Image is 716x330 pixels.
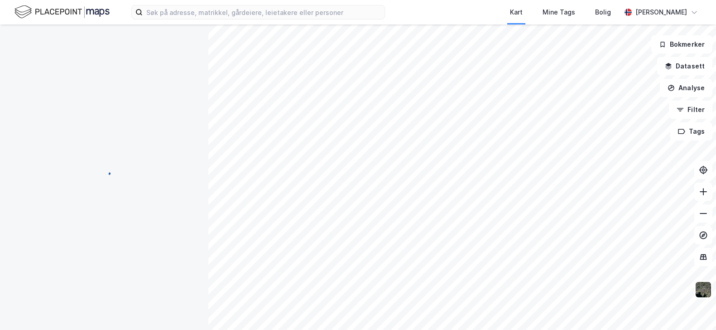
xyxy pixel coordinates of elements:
[97,165,111,179] img: spinner.a6d8c91a73a9ac5275cf975e30b51cfb.svg
[543,7,575,18] div: Mine Tags
[671,286,716,330] iframe: Chat Widget
[695,281,712,298] img: 9k=
[595,7,611,18] div: Bolig
[635,7,687,18] div: [PERSON_NAME]
[660,79,712,97] button: Analyse
[143,5,384,19] input: Søk på adresse, matrikkel, gårdeiere, leietakere eller personer
[510,7,523,18] div: Kart
[657,57,712,75] button: Datasett
[670,122,712,141] button: Tags
[14,4,110,20] img: logo.f888ab2527a4732fd821a326f86c7f29.svg
[669,101,712,119] button: Filter
[651,35,712,53] button: Bokmerker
